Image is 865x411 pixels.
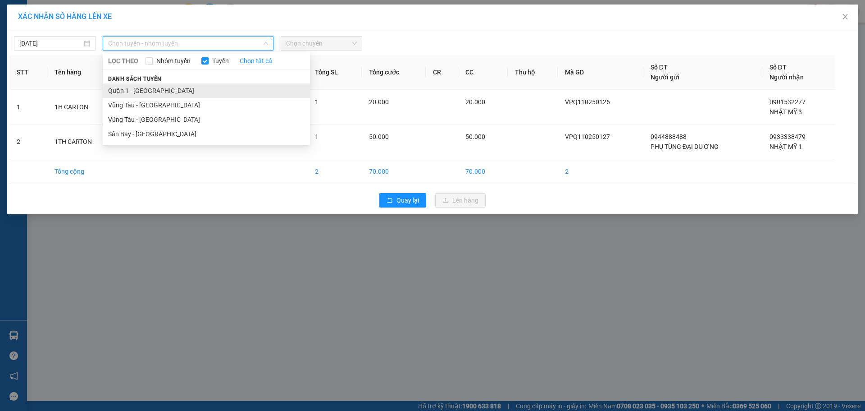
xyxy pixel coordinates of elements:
td: Tổng cộng [47,159,122,184]
th: Tổng SL [308,55,362,90]
td: 1TH CARTON [47,125,122,159]
button: Close [833,5,858,30]
span: Gửi: [8,9,22,18]
li: Vũng Tàu - [GEOGRAPHIC_DATA] [103,98,310,112]
button: uploadLên hàng [435,193,486,208]
span: Nhận: [105,9,127,18]
span: Nhóm tuyến [153,56,194,66]
li: Quận 1 - [GEOGRAPHIC_DATA] [103,83,310,98]
button: rollbackQuay lại [379,193,426,208]
a: Chọn tất cả [240,56,272,66]
span: rollback [387,197,393,204]
span: Người nhận [769,74,804,81]
th: Tên hàng [47,55,122,90]
span: 20.000 [369,98,389,106]
div: 0933338479 [105,40,178,53]
span: Số ĐT [769,64,787,71]
span: Chọn tuyến - nhóm tuyến [108,37,268,50]
span: NHẬT MỸ 1 [769,143,802,150]
span: Người gửi [651,74,679,81]
span: PHỤ TÙNG ĐẠI DƯƠNG [651,143,719,150]
span: 1 [315,133,319,140]
span: VPQ110250127 [565,133,610,140]
span: close [842,13,849,20]
td: 70.000 [362,159,426,184]
th: Mã GD [558,55,643,90]
span: VPVT [118,53,152,69]
span: Quay lại [396,195,419,205]
div: NHẬT MỸ 1 [105,29,178,40]
th: Thu hộ [508,55,558,90]
span: Tuyến [209,56,232,66]
span: 0933338479 [769,133,806,140]
div: PHỤ TÙNG ĐẠI DƯƠNG [8,62,99,83]
span: Số ĐT [651,64,668,71]
li: Vũng Tàu - [GEOGRAPHIC_DATA] [103,112,310,127]
input: 13/10/2025 [19,38,82,48]
span: 1 [315,98,319,106]
td: 1 [9,90,47,125]
td: 2 [558,159,643,184]
th: STT [9,55,47,90]
span: NHẬT MỸ 3 [769,108,802,115]
li: Sân Bay - [GEOGRAPHIC_DATA] [103,127,310,141]
span: DĐ: [105,58,118,67]
span: XÁC NHẬN SỐ HÀNG LÊN XE [18,12,112,21]
th: CC [458,55,507,90]
th: Tổng cước [362,55,426,90]
span: 0944888488 [651,133,687,140]
th: CR [426,55,458,90]
span: LỌC THEO [108,56,138,66]
span: 0901532277 [769,98,806,106]
td: 2 [9,125,47,159]
span: Danh sách tuyến [103,75,167,83]
td: 70.000 [458,159,507,184]
span: 50.000 [369,133,389,140]
span: 20.000 [465,98,485,106]
span: Chọn chuyến [286,37,357,50]
div: VP 18 [PERSON_NAME][GEOGRAPHIC_DATA] - [GEOGRAPHIC_DATA] [8,8,99,62]
span: down [263,41,269,46]
div: VP 108 [PERSON_NAME] [105,8,178,29]
span: VPQ110250126 [565,98,610,106]
span: 50.000 [465,133,485,140]
td: 1H CARTON [47,90,122,125]
td: 2 [308,159,362,184]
